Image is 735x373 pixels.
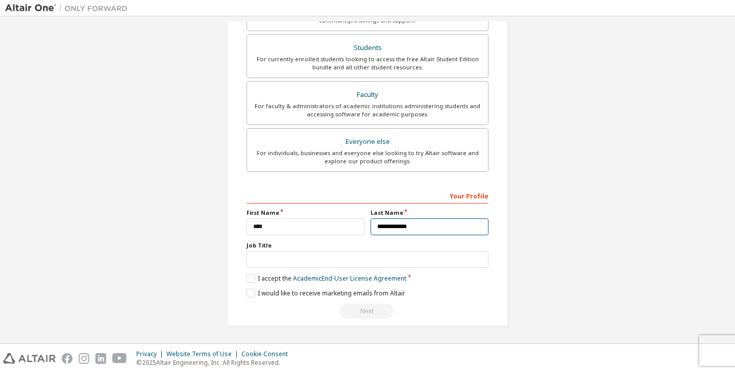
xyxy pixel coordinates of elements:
img: linkedin.svg [95,353,106,364]
label: I accept the [247,274,406,283]
p: © 2025 Altair Engineering, Inc. All Rights Reserved. [136,358,294,367]
a: Academic End-User License Agreement [293,274,406,283]
label: First Name [247,209,364,217]
label: Job Title [247,241,488,250]
img: facebook.svg [62,353,72,364]
div: Read and acccept EULA to continue [247,304,488,319]
div: Faculty [253,88,482,102]
img: youtube.svg [112,353,127,364]
label: I would like to receive marketing emails from Altair [247,289,405,297]
div: Students [253,41,482,55]
div: For faculty & administrators of academic institutions administering students and accessing softwa... [253,102,482,118]
div: Website Terms of Use [166,350,241,358]
img: altair_logo.svg [3,353,56,364]
div: Your Profile [247,187,488,204]
div: Everyone else [253,135,482,149]
img: instagram.svg [79,353,89,364]
label: Last Name [371,209,488,217]
div: For individuals, businesses and everyone else looking to try Altair software and explore our prod... [253,149,482,165]
img: Altair One [5,3,133,13]
div: For currently enrolled students looking to access the free Altair Student Edition bundle and all ... [253,55,482,71]
div: Privacy [136,350,166,358]
div: Cookie Consent [241,350,294,358]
